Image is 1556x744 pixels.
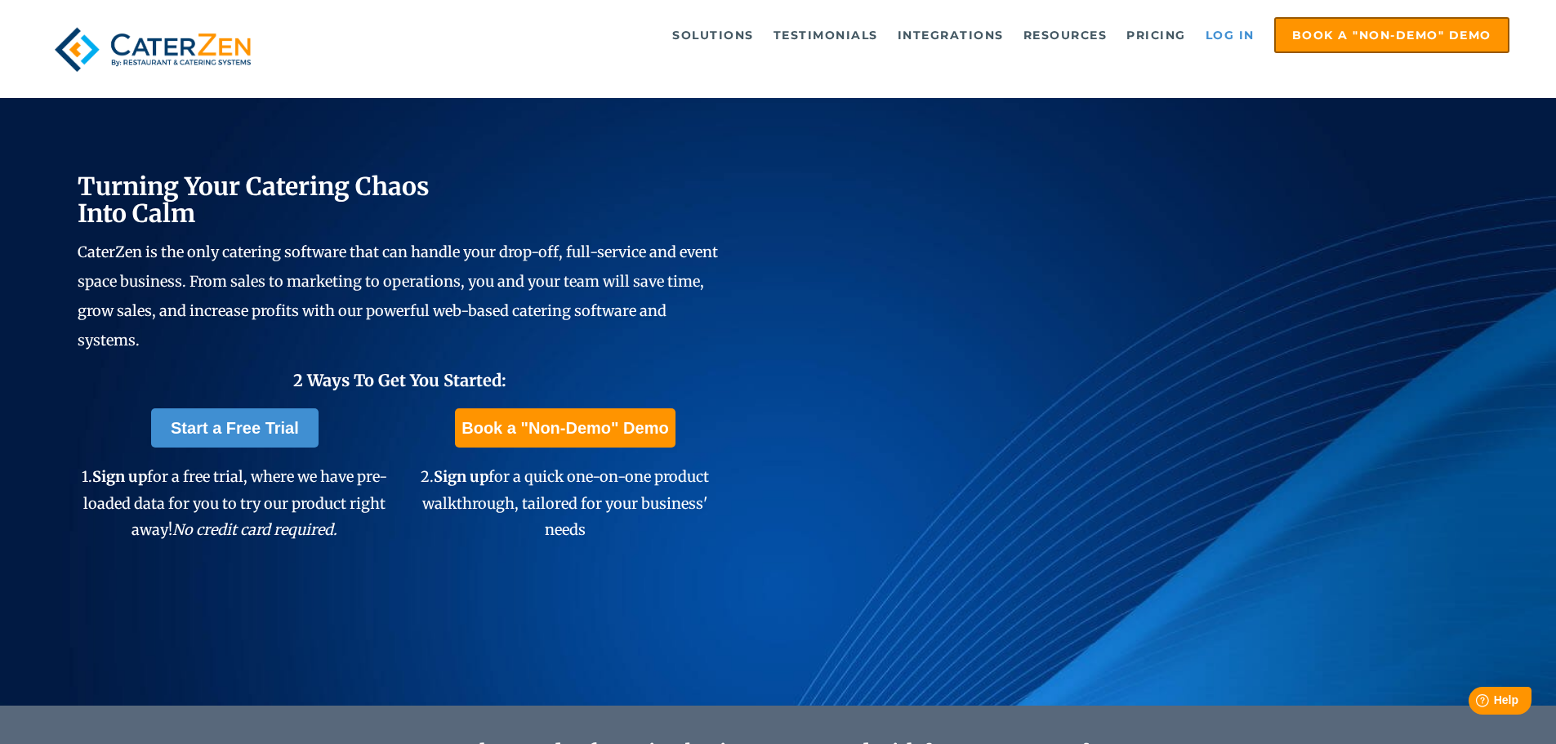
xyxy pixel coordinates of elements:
[434,467,488,486] span: Sign up
[664,19,762,51] a: Solutions
[1274,17,1509,53] a: Book a "Non-Demo" Demo
[172,520,337,539] em: No credit card required.
[151,408,319,448] a: Start a Free Trial
[82,467,387,539] span: 1. for a free trial, where we have pre-loaded data for you to try our product right away!
[92,467,147,486] span: Sign up
[889,19,1012,51] a: Integrations
[78,171,430,229] span: Turning Your Catering Chaos Into Calm
[47,17,259,82] img: caterzen
[1015,19,1116,51] a: Resources
[421,467,709,539] span: 2. for a quick one-on-one product walkthrough, tailored for your business' needs
[1411,680,1538,726] iframe: Help widget launcher
[1118,19,1194,51] a: Pricing
[1197,19,1263,51] a: Log in
[78,243,718,350] span: CaterZen is the only catering software that can handle your drop-off, full-service and event spac...
[455,408,675,448] a: Book a "Non-Demo" Demo
[296,17,1509,53] div: Navigation Menu
[765,19,886,51] a: Testimonials
[293,370,506,390] span: 2 Ways To Get You Started:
